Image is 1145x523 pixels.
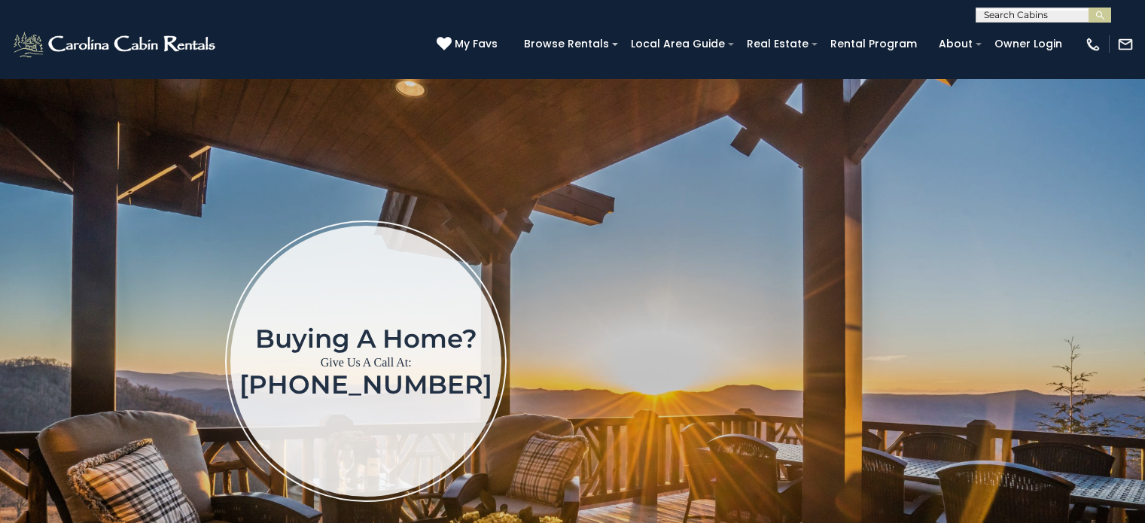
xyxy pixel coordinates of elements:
a: Owner Login [987,32,1070,56]
a: Local Area Guide [623,32,732,56]
a: My Favs [437,36,501,53]
a: About [931,32,980,56]
span: My Favs [455,36,498,52]
p: Give Us A Call At: [239,352,492,373]
a: [PHONE_NUMBER] [239,369,492,400]
a: Browse Rentals [516,32,617,56]
img: phone-regular-white.png [1085,36,1101,53]
img: White-1-2.png [11,29,220,59]
img: mail-regular-white.png [1117,36,1134,53]
h1: Buying a home? [239,325,492,352]
a: Rental Program [823,32,924,56]
a: Real Estate [739,32,816,56]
